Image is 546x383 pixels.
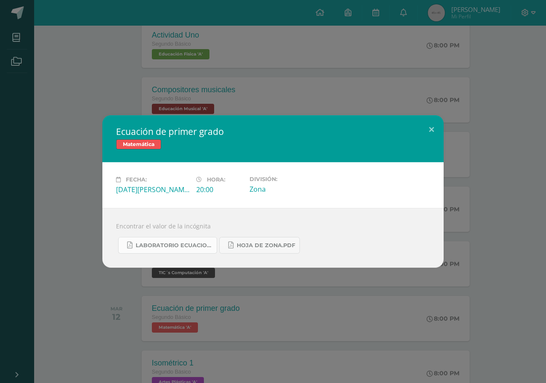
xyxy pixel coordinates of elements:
[419,115,444,144] button: Close (Esc)
[237,242,295,249] span: Hoja de zona.pdf
[136,242,212,249] span: Laboratorio ecuaciones.pdf
[116,185,189,194] div: [DATE][PERSON_NAME]
[250,176,323,182] label: División:
[196,185,243,194] div: 20:00
[116,126,430,137] h2: Ecuación de primer grado
[126,176,147,183] span: Fecha:
[116,139,161,149] span: Matemática
[118,237,217,254] a: Laboratorio ecuaciones.pdf
[102,208,444,268] div: Encontrar el valor de la incógnita
[207,176,225,183] span: Hora:
[219,237,300,254] a: Hoja de zona.pdf
[250,184,323,194] div: Zona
